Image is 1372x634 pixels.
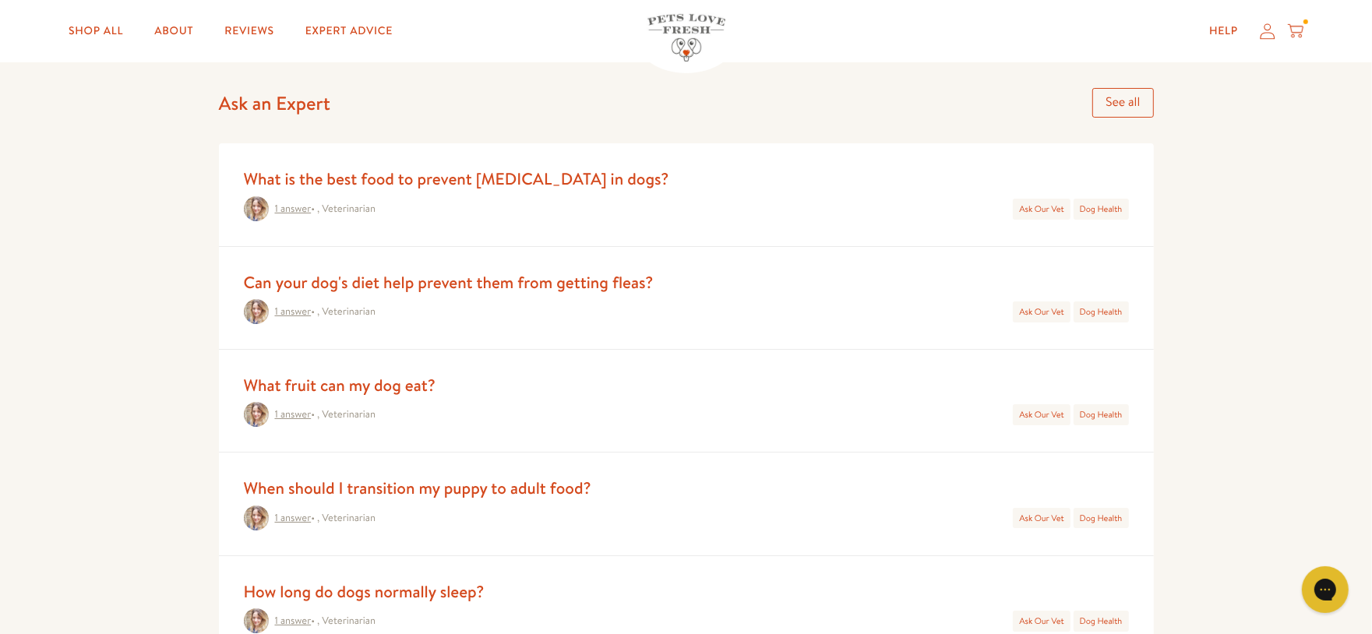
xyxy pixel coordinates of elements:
a: Help [1197,16,1250,47]
h2: Ask an Expert [219,87,330,119]
a: 1 answer [275,511,312,525]
a: Ask Our Vet [1019,203,1064,215]
img: What is the best food to prevent colitis in dogs? [244,196,269,221]
a: Dog Health [1080,408,1123,421]
span: • , Veterinarian [275,612,376,629]
a: What fruit can my dog eat? [244,374,436,396]
a: Reviews [212,16,286,47]
a: When should I transition my puppy to adult food? [244,477,591,499]
a: Ask Our Vet [1019,512,1064,524]
iframe: Gorgias live chat messenger [1294,561,1356,618]
a: How long do dogs normally sleep? [244,580,485,603]
img: What fruit can my dog eat? [244,402,269,427]
a: Dog Health [1080,305,1123,318]
a: 1 answer [275,614,312,628]
span: • , Veterinarian [275,406,376,423]
a: Ask Our Vet [1019,615,1064,627]
a: About [142,16,206,47]
a: Dog Health [1080,615,1123,627]
a: See all [1092,88,1153,117]
a: 1 answer [275,305,312,319]
a: Shop All [56,16,136,47]
a: Can your dog's diet help prevent them from getting fleas? [244,271,654,294]
img: When should I transition my puppy to adult food? [244,505,269,530]
span: • , Veterinarian [275,303,376,320]
a: Expert Advice [293,16,405,47]
a: 1 answer [275,407,312,421]
img: Pets Love Fresh [647,14,725,62]
a: Ask Our Vet [1019,305,1064,318]
a: What is the best food to prevent [MEDICAL_DATA] in dogs? [244,167,669,190]
span: • , Veterinarian [275,509,376,527]
a: Dog Health [1080,203,1123,215]
a: Dog Health [1080,512,1123,524]
img: Can your dog's diet help prevent them from getting fleas? [244,299,269,324]
span: • , Veterinarian [275,200,376,217]
img: How long do dogs normally sleep? [244,608,269,633]
a: Ask Our Vet [1019,408,1064,421]
a: 1 answer [275,202,312,216]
